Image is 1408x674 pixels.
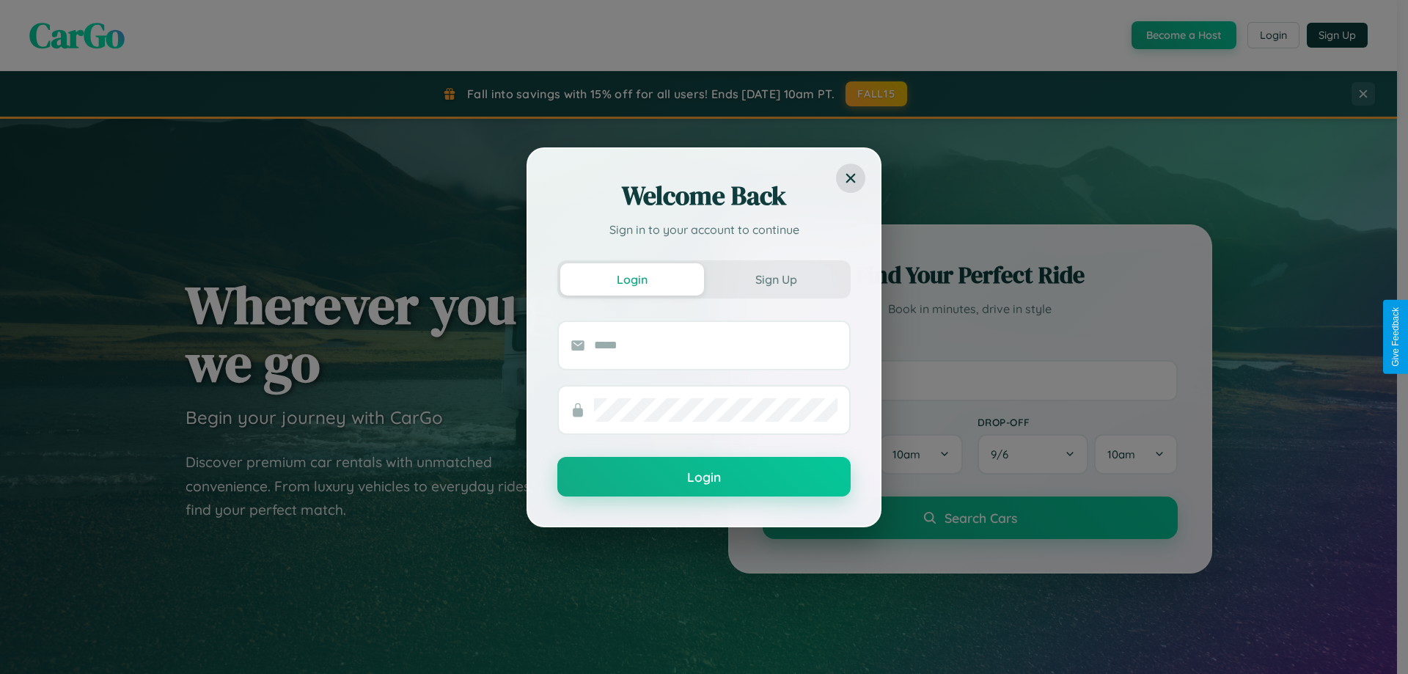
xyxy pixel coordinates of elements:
[1390,307,1401,367] div: Give Feedback
[557,178,851,213] h2: Welcome Back
[557,221,851,238] p: Sign in to your account to continue
[704,263,848,296] button: Sign Up
[557,457,851,497] button: Login
[560,263,704,296] button: Login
